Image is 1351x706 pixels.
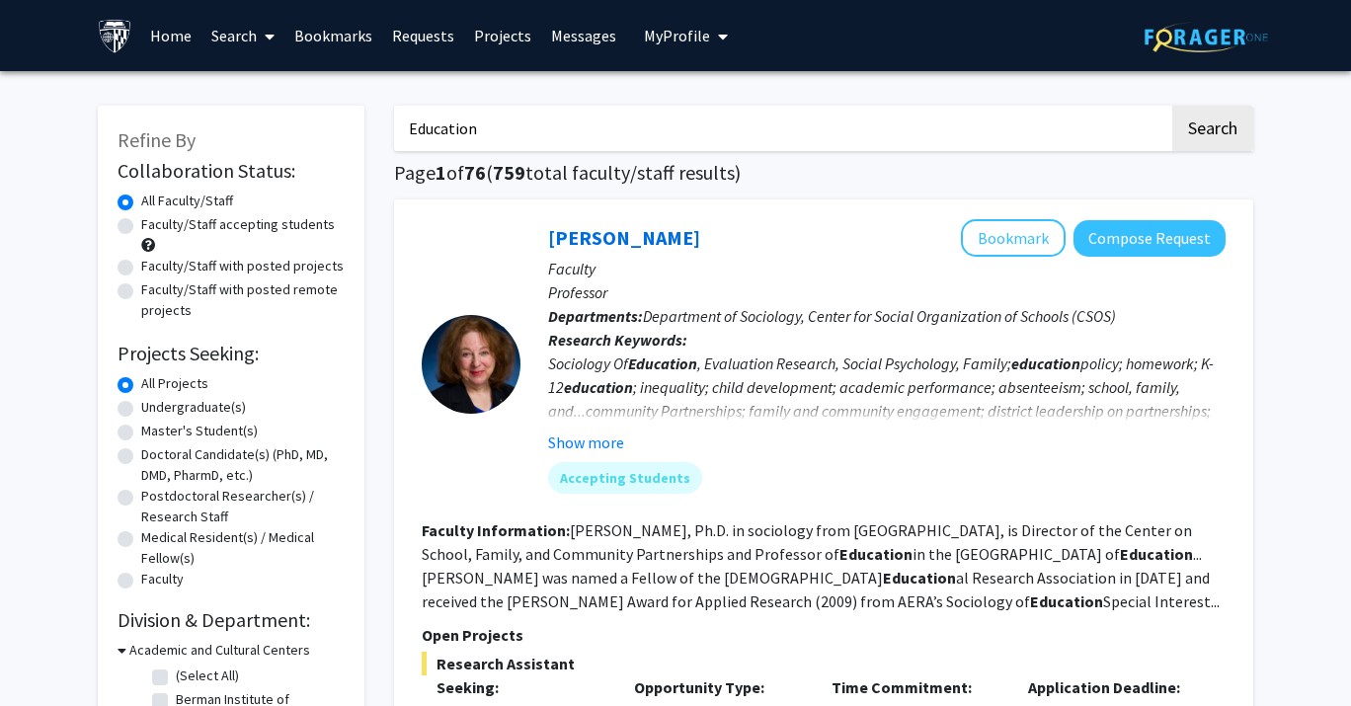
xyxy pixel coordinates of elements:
button: Search [1172,106,1253,151]
b: Education [1030,591,1103,611]
p: Seeking: [437,675,604,699]
a: Projects [464,1,541,70]
label: (Select All) [176,666,239,686]
mat-chip: Accepting Students [548,462,702,494]
label: All Projects [141,373,208,394]
b: Education [1120,544,1193,564]
b: Education [839,544,913,564]
button: Show more [548,431,624,454]
span: 1 [436,160,446,185]
b: Departments: [548,306,643,326]
label: Master's Student(s) [141,421,258,441]
iframe: Chat [15,617,84,691]
b: education [1011,353,1080,373]
button: Add Joyce Epstein to Bookmarks [961,219,1066,257]
label: Doctoral Candidate(s) (PhD, MD, DMD, PharmD, etc.) [141,444,345,486]
b: Research Keywords: [548,330,687,350]
h2: Collaboration Status: [118,159,345,183]
b: education [564,377,633,397]
b: Faculty Information: [422,520,570,540]
a: Messages [541,1,626,70]
a: Home [140,1,201,70]
img: ForagerOne Logo [1145,22,1268,52]
label: Medical Resident(s) / Medical Fellow(s) [141,527,345,569]
a: Requests [382,1,464,70]
b: Education [883,568,956,588]
label: Faculty/Staff with posted remote projects [141,279,345,321]
span: 76 [464,160,486,185]
span: My Profile [644,26,710,45]
label: Faculty/Staff accepting students [141,214,335,235]
label: Faculty/Staff with posted projects [141,256,344,276]
span: Research Assistant [422,652,1226,675]
label: Undergraduate(s) [141,397,246,418]
span: 759 [493,160,525,185]
p: Open Projects [422,623,1226,647]
label: Postdoctoral Researcher(s) / Research Staff [141,486,345,527]
input: Search Keywords [394,106,1169,151]
a: [PERSON_NAME] [548,225,700,250]
h1: Page of ( total faculty/staff results) [394,161,1253,185]
p: Opportunity Type: [634,675,802,699]
fg-read-more: [PERSON_NAME], Ph.D. in sociology from [GEOGRAPHIC_DATA], is Director of the Center on School, Fa... [422,520,1220,611]
img: Johns Hopkins University Logo [98,19,132,53]
div: Sociology Of , Evaluation Research, Social Psychology, Family; policy; homework; K-12 ; inequalit... [548,352,1226,446]
p: Application Deadline: [1028,675,1196,699]
span: Refine By [118,127,196,152]
h2: Division & Department: [118,608,345,632]
label: Faculty [141,569,184,589]
a: Bookmarks [284,1,382,70]
p: Time Commitment: [832,675,999,699]
h3: Academic and Cultural Centers [129,640,310,661]
p: Professor [548,280,1226,304]
span: Department of Sociology, Center for Social Organization of Schools (CSOS) [643,306,1116,326]
button: Compose Request to Joyce Epstein [1073,220,1226,257]
label: All Faculty/Staff [141,191,233,211]
b: Education [628,353,697,373]
h2: Projects Seeking: [118,342,345,365]
p: Faculty [548,257,1226,280]
a: Search [201,1,284,70]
